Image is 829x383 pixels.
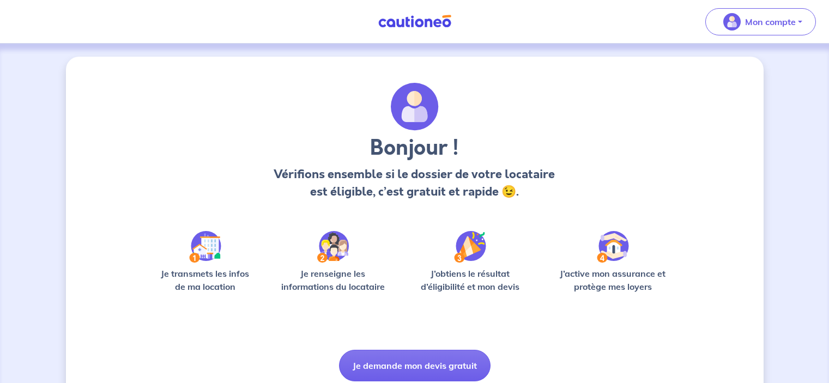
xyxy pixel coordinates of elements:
[705,8,816,35] button: illu_account_valid_menu.svgMon compte
[391,83,439,131] img: archivate
[153,267,257,293] p: Je transmets les infos de ma location
[745,15,796,28] p: Mon compte
[271,135,558,161] h3: Bonjour !
[723,13,741,31] img: illu_account_valid_menu.svg
[271,166,558,200] p: Vérifions ensemble si le dossier de votre locataire est éligible, c’est gratuit et rapide 😉.
[374,15,456,28] img: Cautioneo
[409,267,532,293] p: J’obtiens le résultat d’éligibilité et mon devis
[339,350,491,381] button: Je demande mon devis gratuit
[454,231,486,263] img: /static/f3e743aab9439237c3e2196e4328bba9/Step-3.svg
[597,231,629,263] img: /static/bfff1cf634d835d9112899e6a3df1a5d/Step-4.svg
[275,267,392,293] p: Je renseigne les informations du locataire
[549,267,676,293] p: J’active mon assurance et protège mes loyers
[317,231,349,263] img: /static/c0a346edaed446bb123850d2d04ad552/Step-2.svg
[189,231,221,263] img: /static/90a569abe86eec82015bcaae536bd8e6/Step-1.svg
